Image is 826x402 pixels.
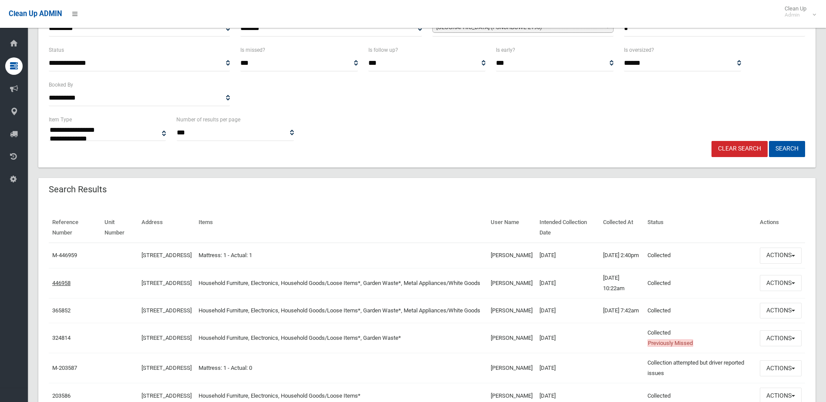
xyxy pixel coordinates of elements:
td: Collected [644,298,756,323]
a: [STREET_ADDRESS] [142,365,192,371]
a: [STREET_ADDRESS] [142,252,192,258]
a: M-203587 [52,365,77,371]
label: Is missed? [240,45,265,55]
th: Address [138,213,195,243]
td: [PERSON_NAME] [487,323,536,353]
td: [DATE] [536,298,600,323]
small: Admin [785,12,806,18]
label: Booked By [49,80,73,90]
header: Search Results [38,181,117,198]
th: Reference Number [49,213,101,243]
a: [STREET_ADDRESS] [142,392,192,399]
label: Item Type [49,115,72,124]
td: Collection attempted but driver reported issues [644,353,756,383]
a: Clear Search [711,141,768,157]
span: Clean Up ADMIN [9,10,62,18]
label: Is follow up? [368,45,398,55]
a: 324814 [52,335,71,341]
th: Status [644,213,756,243]
td: [DATE] 2:40pm [600,243,644,268]
td: Household Furniture, Electronics, Household Goods/Loose Items*, Garden Waste*, Metal Appliances/W... [195,268,487,298]
th: Unit Number [101,213,138,243]
td: [PERSON_NAME] [487,243,536,268]
td: [PERSON_NAME] [487,353,536,383]
th: User Name [487,213,536,243]
span: Previously Missed [647,339,693,347]
td: Household Furniture, Electronics, Household Goods/Loose Items*, Garden Waste* [195,323,487,353]
button: Search [769,141,805,157]
td: [DATE] [536,268,600,298]
label: Number of results per page [176,115,240,124]
td: [DATE] [536,353,600,383]
label: Is early? [496,45,515,55]
td: [DATE] 7:42am [600,298,644,323]
button: Actions [760,248,802,264]
td: [PERSON_NAME] [487,298,536,323]
a: M-446959 [52,252,77,258]
a: 203586 [52,392,71,399]
td: Collected [644,243,756,268]
a: [STREET_ADDRESS] [142,307,192,314]
a: [STREET_ADDRESS] [142,280,192,286]
td: Collected [644,323,756,353]
a: [STREET_ADDRESS] [142,335,192,341]
label: Status [49,45,64,55]
td: Mattress: 1 - Actual: 1 [195,243,487,268]
button: Actions [760,275,802,291]
button: Actions [760,360,802,376]
th: Collected At [600,213,644,243]
th: Actions [756,213,805,243]
label: Is oversized? [624,45,654,55]
td: [DATE] 10:22am [600,268,644,298]
th: Items [195,213,487,243]
td: Collected [644,268,756,298]
td: [PERSON_NAME] [487,268,536,298]
span: Clean Up [780,5,815,18]
a: 365852 [52,307,71,314]
th: Intended Collection Date [536,213,600,243]
button: Actions [760,303,802,319]
td: Household Furniture, Electronics, Household Goods/Loose Items*, Garden Waste*, Metal Appliances/W... [195,298,487,323]
button: Actions [760,330,802,346]
td: Mattress: 1 - Actual: 0 [195,353,487,383]
td: [DATE] [536,243,600,268]
td: [DATE] [536,323,600,353]
a: 446958 [52,280,71,286]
